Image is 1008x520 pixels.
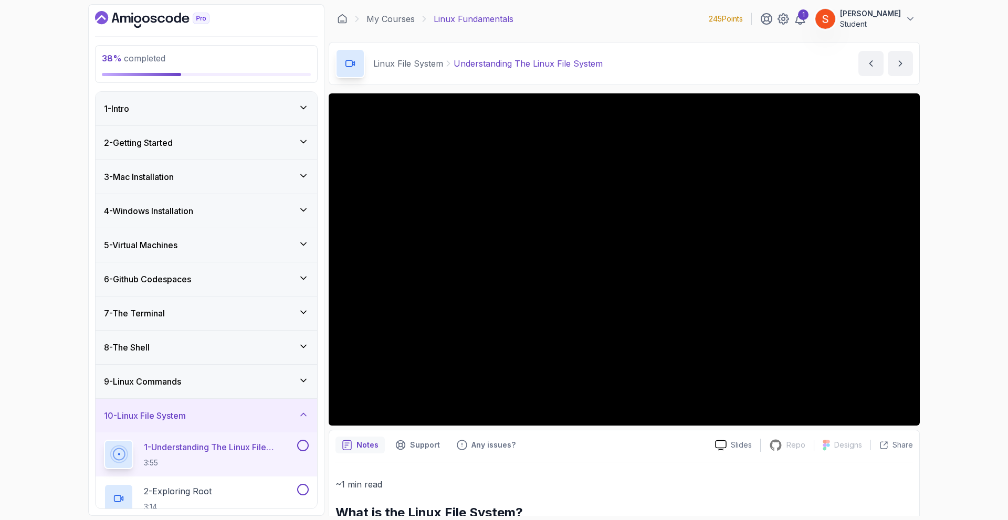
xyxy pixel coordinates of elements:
[104,205,193,217] h3: 4 - Windows Installation
[794,13,806,25] a: 1
[373,57,443,70] p: Linux File System
[892,440,913,450] p: Share
[731,440,752,450] p: Slides
[144,458,295,468] p: 3:55
[104,341,150,354] h3: 8 - The Shell
[389,437,446,453] button: Support button
[96,296,317,330] button: 7-The Terminal
[104,136,173,149] h3: 2 - Getting Started
[410,440,440,450] p: Support
[104,484,309,513] button: 2-Exploring Root3:14
[335,437,385,453] button: notes button
[102,53,165,63] span: completed
[102,53,122,63] span: 38 %
[96,160,317,194] button: 3-Mac Installation
[815,9,835,29] img: user profile image
[96,331,317,364] button: 8-The Shell
[798,9,808,20] div: 1
[335,477,913,492] p: ~1 min read
[96,194,317,228] button: 4-Windows Installation
[96,399,317,432] button: 10-Linux File System
[104,307,165,320] h3: 7 - The Terminal
[815,8,916,29] button: user profile image[PERSON_NAME]Student
[834,440,862,450] p: Designs
[96,365,317,398] button: 9-Linux Commands
[104,273,191,285] h3: 6 - Github Codespaces
[943,454,1008,504] iframe: chat widget
[329,93,920,426] iframe: 1 - Undestanding The Linux File System
[144,485,212,497] p: 2 - Exploring Root
[104,375,181,388] h3: 9 - Linux Commands
[144,441,295,453] p: 1 - Understanding The Linux File System
[366,13,415,25] a: My Courses
[450,437,522,453] button: Feedback button
[104,102,129,115] h3: 1 - Intro
[434,13,513,25] p: Linux Fundamentals
[707,440,760,451] a: Slides
[356,440,379,450] p: Notes
[96,262,317,296] button: 6-Github Codespaces
[104,440,309,469] button: 1-Understanding The Linux File System3:55
[858,51,884,76] button: previous content
[95,11,234,28] a: Dashboard
[337,14,348,24] a: Dashboard
[454,57,603,70] p: Understanding The Linux File System
[96,92,317,125] button: 1-Intro
[870,440,913,450] button: Share
[471,440,516,450] p: Any issues?
[104,409,186,422] h3: 10 - Linux File System
[96,126,317,160] button: 2-Getting Started
[96,228,317,262] button: 5-Virtual Machines
[104,239,177,251] h3: 5 - Virtual Machines
[840,19,901,29] p: Student
[709,14,743,24] p: 245 Points
[840,8,901,19] p: [PERSON_NAME]
[888,51,913,76] button: next content
[786,440,805,450] p: Repo
[144,502,212,512] p: 3:14
[104,171,174,183] h3: 3 - Mac Installation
